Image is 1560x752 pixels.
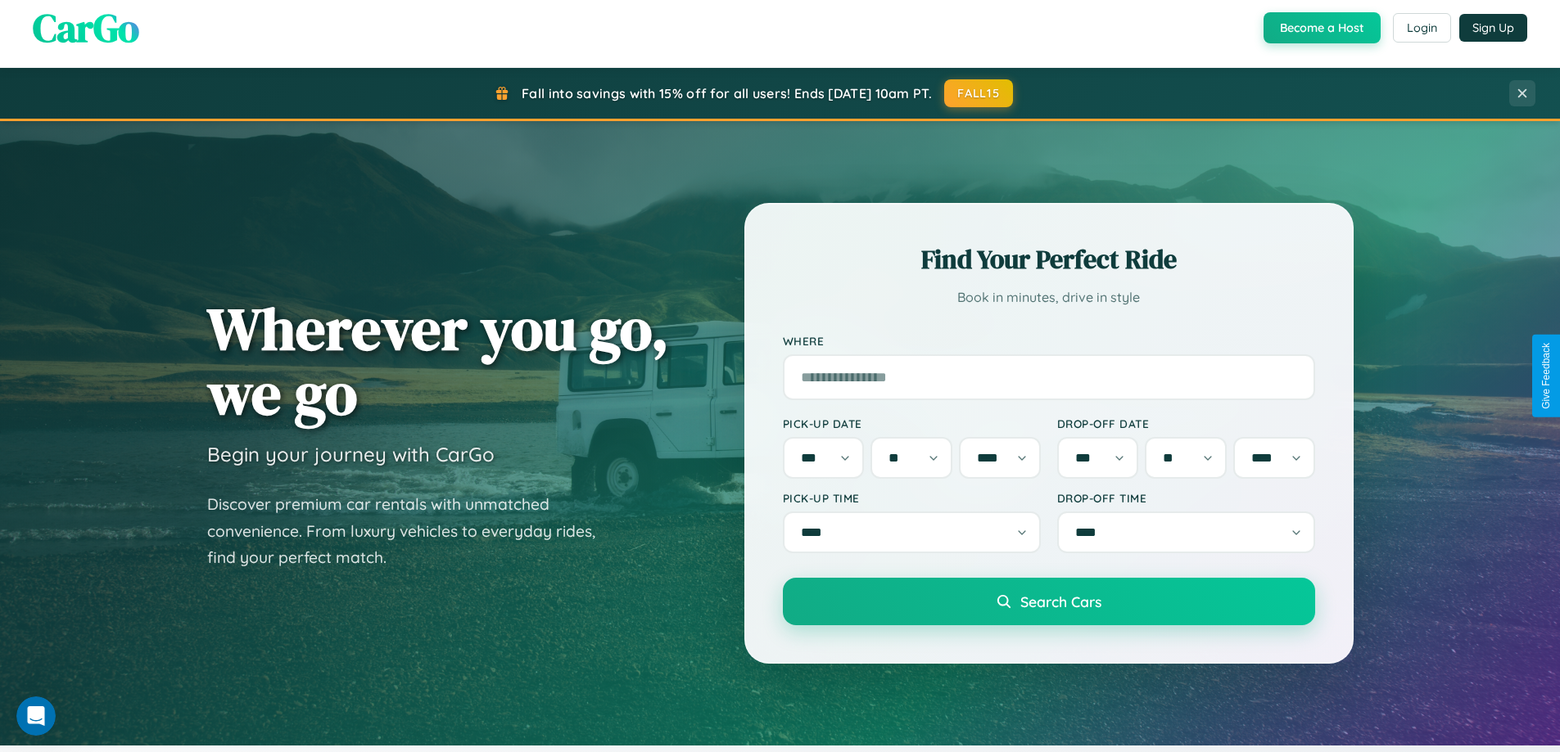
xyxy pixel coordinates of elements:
label: Drop-off Date [1057,417,1315,430]
label: Where [783,334,1315,348]
button: Search Cars [783,578,1315,625]
label: Pick-up Date [783,417,1041,430]
h2: Find Your Perfect Ride [783,241,1315,277]
button: FALL15 [944,79,1013,107]
iframe: Intercom live chat [16,696,56,736]
p: Discover premium car rentals with unmatched convenience. From luxury vehicles to everyday rides, ... [207,491,617,571]
h3: Begin your journey with CarGo [207,442,495,466]
label: Pick-up Time [783,491,1041,505]
p: Book in minutes, drive in style [783,286,1315,309]
button: Login [1393,13,1451,43]
button: Sign Up [1459,14,1527,42]
div: Give Feedback [1540,343,1552,409]
span: Search Cars [1020,592,1101,610]
label: Drop-off Time [1057,491,1315,505]
button: Become a Host [1264,12,1381,43]
h1: Wherever you go, we go [207,296,669,426]
span: CarGo [33,1,139,55]
span: Fall into savings with 15% off for all users! Ends [DATE] 10am PT. [522,85,932,101]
